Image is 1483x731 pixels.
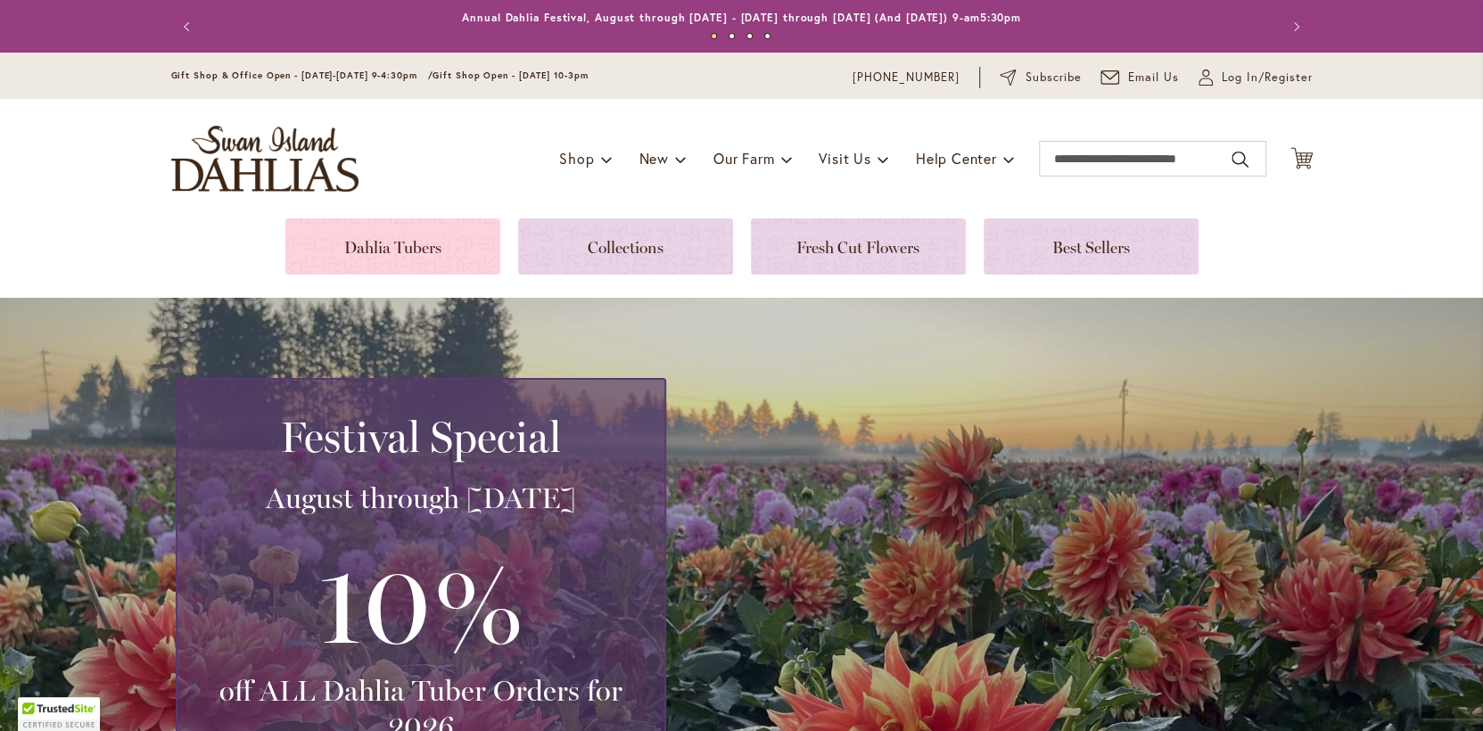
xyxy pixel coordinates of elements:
a: store logo [171,126,358,192]
span: Log In/Register [1222,69,1313,86]
a: Log In/Register [1199,69,1313,86]
button: 2 of 4 [729,33,735,39]
button: 1 of 4 [711,33,717,39]
h2: Festival Special [199,412,643,462]
span: Visit Us [819,149,870,168]
span: Help Center [916,149,997,168]
h3: 10% [199,534,643,673]
span: New [639,149,668,168]
a: Email Us [1100,69,1179,86]
span: Gift Shop Open - [DATE] 10-3pm [433,70,588,81]
a: Annual Dahlia Festival, August through [DATE] - [DATE] through [DATE] (And [DATE]) 9-am5:30pm [462,11,1021,24]
a: Subscribe [1000,69,1081,86]
span: Shop [559,149,594,168]
button: Previous [171,9,207,45]
span: Our Farm [713,149,774,168]
a: [PHONE_NUMBER] [853,69,960,86]
button: 4 of 4 [764,33,770,39]
span: Subscribe [1026,69,1082,86]
h3: August through [DATE] [199,480,643,516]
button: 3 of 4 [746,33,753,39]
span: Gift Shop & Office Open - [DATE]-[DATE] 9-4:30pm / [171,70,433,81]
span: Email Us [1128,69,1179,86]
button: Next [1277,9,1313,45]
